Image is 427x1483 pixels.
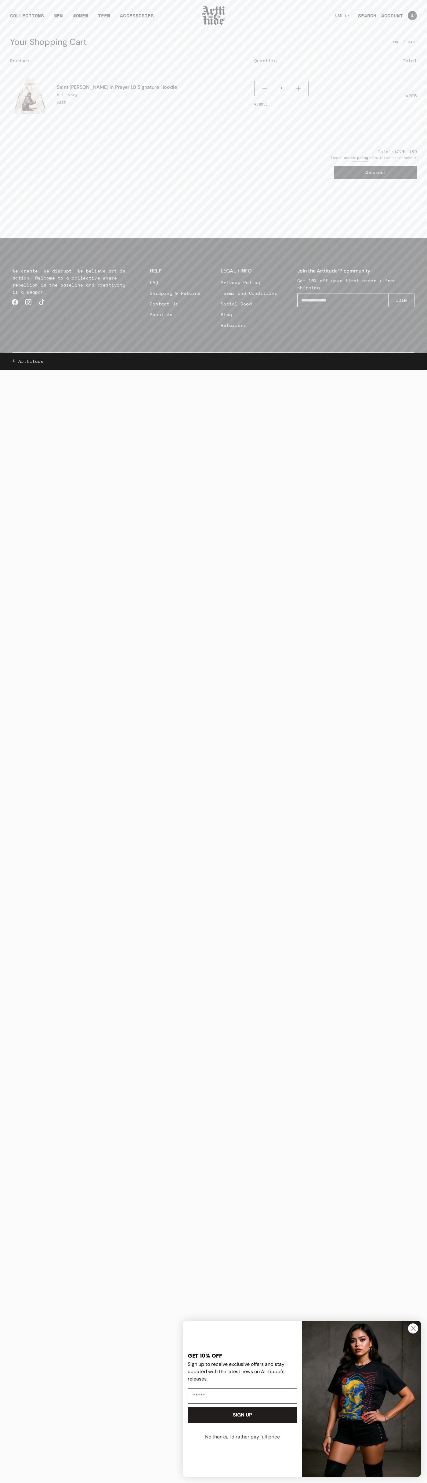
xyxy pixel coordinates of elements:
[297,294,389,307] input: Enter your email
[150,267,201,275] h3: HELP
[254,57,336,64] div: Quantity
[297,267,414,275] h4: Join the Arttitude™ community
[221,320,277,330] a: Retailers
[188,1388,297,1404] input: Email
[13,267,130,295] p: We create. We disrupt. We believe art is action. Welcome to a collective where rebellion is the b...
[5,12,159,24] ul: Main navigation
[221,267,277,275] h3: LEGAL / INFO
[10,57,254,64] div: Product
[274,83,289,93] input: Quantity
[331,9,353,22] button: USD $
[188,1407,297,1423] button: SIGN UP
[201,5,226,26] img: Arttitude
[57,84,177,90] a: Saint [PERSON_NAME] in Prayer 1.0 Signature Hoodie
[334,166,417,179] button: Checkout
[403,9,417,23] a: CART
[401,35,417,49] li: Cart
[411,14,413,17] span: 1
[120,12,154,24] div: ACCESSORIES
[392,35,401,49] a: Home
[335,13,347,18] span: USD $
[302,1321,421,1477] img: 88b40c6e-4fbe-451e-b692-af676383430e.jpeg
[221,309,277,320] a: Blog
[406,92,417,99] span: $225
[353,9,377,22] a: SEARCH
[335,57,417,64] div: Total
[221,298,277,309] a: Social Good
[388,294,414,307] button: JOIN
[221,288,277,298] a: Terms and Conditions
[98,12,110,24] a: TEEN
[351,155,368,161] a: shipping
[10,155,417,161] small: Taxes and calculated at checkout
[188,1352,222,1359] span: GET 10% OFF
[8,295,22,309] a: Facebook
[297,277,414,291] p: Get 10% off your first order + free shipping
[150,309,201,320] a: About Us
[408,1323,418,1334] button: Close dialog
[10,35,87,49] h1: Your Shopping Cart
[150,298,201,309] a: Contact Us
[73,12,88,24] a: WOMEN
[54,12,63,24] a: MEN
[150,277,201,288] a: FAQ
[376,9,403,22] a: ACCOUNT
[150,288,201,298] a: Shipping & Returns
[10,148,417,155] p: Total:
[187,1429,298,1445] button: No thanks, I'd rather pay full price
[254,99,268,111] a: Remove
[22,295,35,309] a: Instagram
[35,295,49,309] a: TikTok
[57,92,254,97] div: M / Ivory
[10,12,44,24] div: COLLECTIONS
[289,81,308,96] button: Plus
[221,277,277,288] a: Privacy Policy
[177,1315,427,1483] div: FLYOUT Form
[394,148,417,155] span: $225 USD
[255,81,274,96] button: Minus
[57,100,66,105] span: $225
[188,1361,284,1382] span: Sign up to receive exclusive offers and stay updated with the latest news on Arttitude's releases.
[13,358,44,365] a: © Arttitude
